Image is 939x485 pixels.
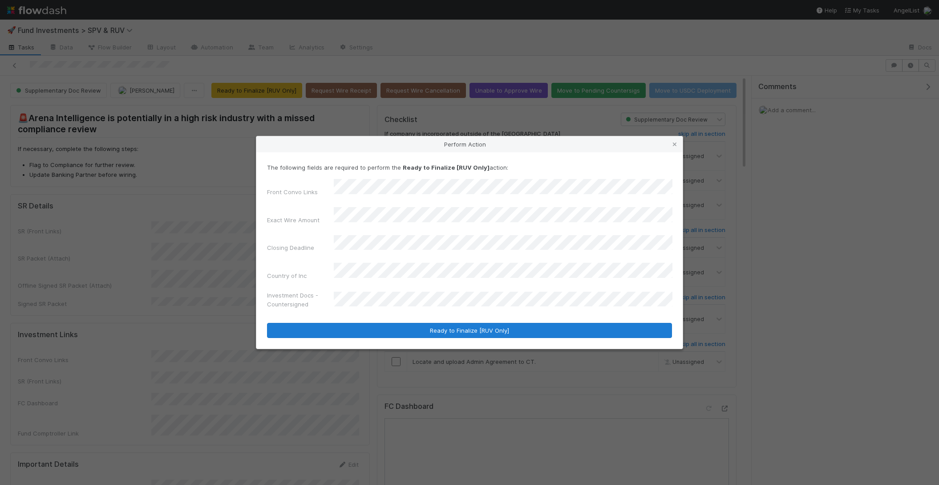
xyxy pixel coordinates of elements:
[403,164,490,171] strong: Ready to Finalize [RUV Only]
[267,271,307,280] label: Country of Inc
[267,187,318,196] label: Front Convo Links
[267,291,334,309] label: Investment Docs - Countersigned
[267,163,672,172] p: The following fields are required to perform the action:
[267,216,320,224] label: Exact Wire Amount
[267,243,314,252] label: Closing Deadline
[256,136,683,152] div: Perform Action
[267,323,672,338] button: Ready to Finalize [RUV Only]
